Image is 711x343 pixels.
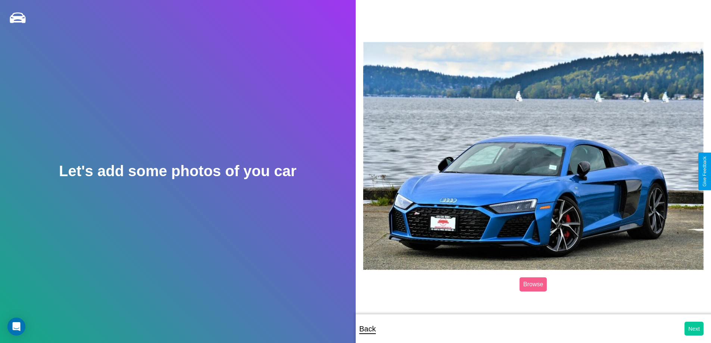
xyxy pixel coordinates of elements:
div: Give Feedback [702,156,707,187]
label: Browse [520,277,547,291]
button: Next [685,322,704,336]
p: Back [359,322,376,336]
img: posted [363,42,704,270]
h2: Let's add some photos of you car [59,163,296,180]
div: Open Intercom Messenger [7,318,25,336]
